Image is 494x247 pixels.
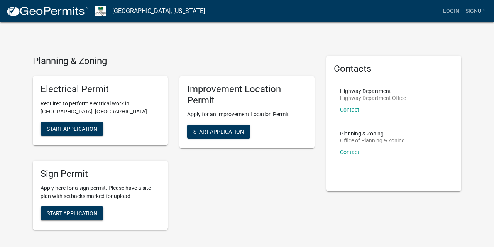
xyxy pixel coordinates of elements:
[340,138,405,143] p: Office of Planning & Zoning
[41,122,103,136] button: Start Application
[340,88,406,94] p: Highway Department
[340,131,405,136] p: Planning & Zoning
[187,110,307,118] p: Apply for an Improvement Location Permit
[112,5,205,18] a: [GEOGRAPHIC_DATA], [US_STATE]
[462,4,488,19] a: Signup
[33,56,315,67] h4: Planning & Zoning
[47,210,97,217] span: Start Application
[187,84,307,106] h5: Improvement Location Permit
[41,206,103,220] button: Start Application
[41,168,160,179] h5: Sign Permit
[187,125,250,139] button: Start Application
[334,63,453,74] h5: Contacts
[340,95,406,101] p: Highway Department Office
[95,6,106,16] img: Morgan County, Indiana
[41,84,160,95] h5: Electrical Permit
[440,4,462,19] a: Login
[47,125,97,132] span: Start Application
[340,149,359,155] a: Contact
[41,100,160,116] p: Required to perform electrical work in [GEOGRAPHIC_DATA], [GEOGRAPHIC_DATA]
[41,184,160,200] p: Apply here for a sign permit. Please have a site plan with setbacks marked for upload
[193,129,244,135] span: Start Application
[340,107,359,113] a: Contact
